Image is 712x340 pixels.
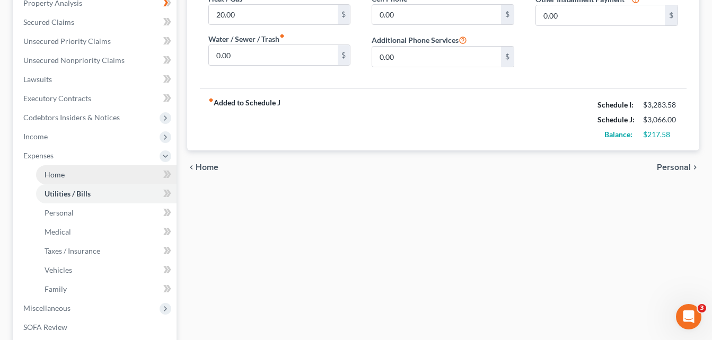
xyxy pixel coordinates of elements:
span: Codebtors Insiders & Notices [23,113,120,122]
i: fiber_manual_record [279,33,285,39]
strong: Schedule I: [597,100,634,109]
span: Personal [45,208,74,217]
i: chevron_right [691,163,699,172]
span: Home [45,170,65,179]
input: -- [372,47,501,67]
strong: Added to Schedule J [208,97,280,142]
span: Executory Contracts [23,94,91,103]
iframe: Intercom live chat [676,304,701,329]
label: Water / Sewer / Trash [208,33,285,44]
a: Home [36,165,177,184]
a: SOFA Review [15,318,177,337]
span: SOFA Review [23,323,67,332]
span: Secured Claims [23,17,74,26]
a: Utilities / Bills [36,184,177,203]
a: Personal [36,203,177,222]
span: Unsecured Nonpriority Claims [23,56,125,65]
a: Unsecured Priority Claims [15,32,177,51]
span: Utilities / Bills [45,189,91,198]
div: $3,066.00 [643,114,678,125]
input: -- [372,5,501,25]
span: Medical [45,227,71,236]
div: $ [338,45,350,65]
input: -- [536,5,665,25]
label: Additional Phone Services [372,33,467,46]
div: $3,283.58 [643,100,678,110]
a: Medical [36,222,177,241]
span: Home [196,163,218,172]
input: -- [209,45,338,65]
button: chevron_left Home [187,163,218,172]
div: $ [501,47,514,67]
i: chevron_left [187,163,196,172]
button: Personal chevron_right [657,163,699,172]
span: Expenses [23,151,54,160]
div: $ [501,5,514,25]
strong: Balance: [604,130,632,139]
strong: Schedule J: [597,115,635,124]
a: Vehicles [36,261,177,280]
div: $ [665,5,678,25]
i: fiber_manual_record [208,97,214,103]
span: Taxes / Insurance [45,246,100,255]
span: 3 [698,304,706,312]
input: -- [209,5,338,25]
div: $217.58 [643,129,678,140]
a: Executory Contracts [15,89,177,108]
a: Secured Claims [15,13,177,32]
a: Taxes / Insurance [36,241,177,261]
span: Lawsuits [23,75,52,84]
div: $ [338,5,350,25]
a: Unsecured Nonpriority Claims [15,51,177,70]
span: Income [23,132,48,141]
span: Unsecured Priority Claims [23,37,111,46]
a: Family [36,280,177,299]
span: Family [45,284,67,293]
span: Vehicles [45,265,72,274]
span: Miscellaneous [23,303,71,312]
span: Personal [657,163,691,172]
a: Lawsuits [15,70,177,89]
